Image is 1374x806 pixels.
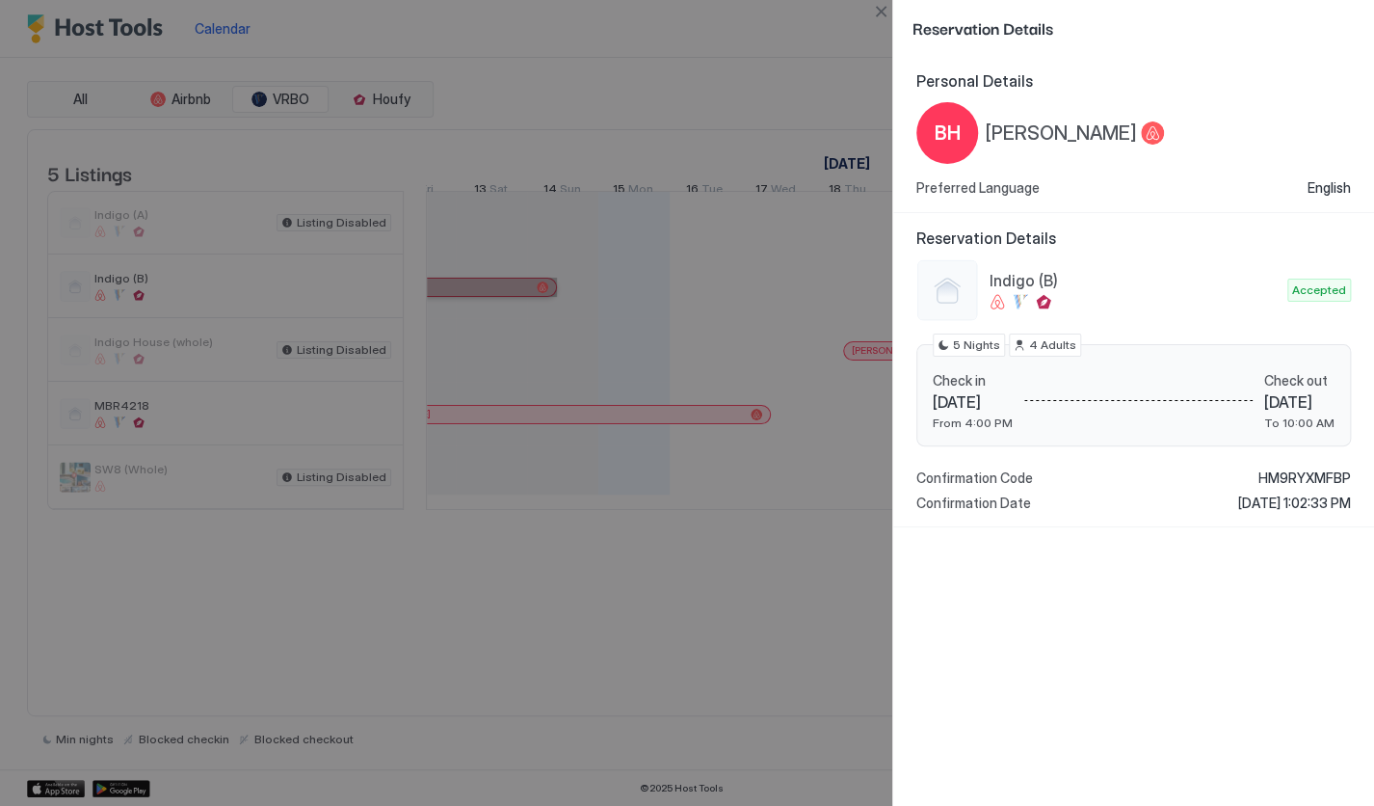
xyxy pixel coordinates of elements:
[1292,282,1346,299] span: Accepted
[1029,336,1076,354] span: 4 Adults
[933,372,1013,390] span: Check in
[916,470,1033,487] span: Confirmation Code
[986,121,1137,146] span: [PERSON_NAME]
[935,119,961,148] span: BH
[1258,470,1351,487] span: HM9RYXMFBP
[912,15,1351,40] span: Reservation Details
[916,495,1031,512] span: Confirmation Date
[1264,392,1334,412] span: [DATE]
[916,71,1351,91] span: Personal Details
[990,271,1280,290] span: Indigo (B)
[1264,416,1334,430] span: To 10:00 AM
[1238,495,1351,512] span: [DATE] 1:02:33 PM
[933,416,1013,430] span: From 4:00 PM
[1264,372,1334,390] span: Check out
[916,228,1351,248] span: Reservation Details
[953,336,1000,354] span: 5 Nights
[916,179,1040,197] span: Preferred Language
[933,392,1013,412] span: [DATE]
[1308,179,1351,197] span: English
